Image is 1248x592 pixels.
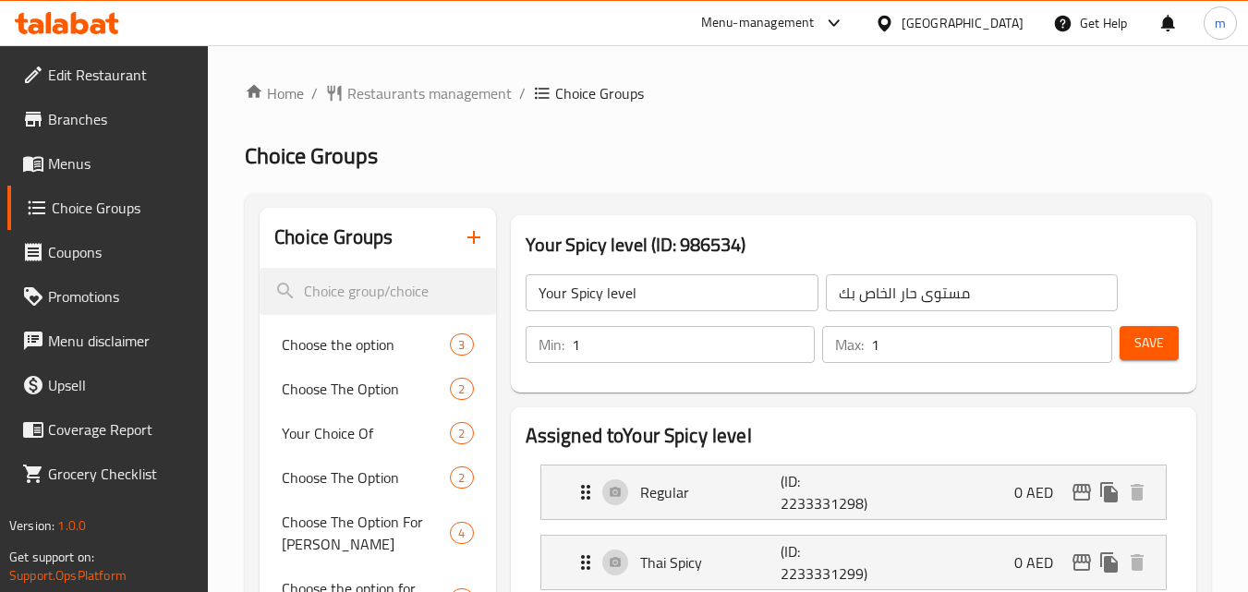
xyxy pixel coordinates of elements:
p: (ID: 2233331299) [781,540,875,585]
span: Coupons [48,241,194,263]
a: Restaurants management [325,82,512,104]
button: delete [1123,549,1151,576]
p: Regular [640,481,782,503]
a: Home [245,82,304,104]
span: Menus [48,152,194,175]
div: [GEOGRAPHIC_DATA] [902,13,1024,33]
li: Expand [526,457,1181,527]
span: Choice Groups [555,82,644,104]
span: Branches [48,108,194,130]
span: Choose the option [282,333,450,356]
span: 4 [451,525,472,542]
span: Choose The Option For [PERSON_NAME] [282,511,450,555]
h2: Choice Groups [274,224,393,251]
div: Choices [450,378,473,400]
a: Coverage Report [7,407,209,452]
div: Choices [450,466,473,489]
span: 2 [451,381,472,398]
a: Upsell [7,363,209,407]
span: 2 [451,425,472,442]
span: Upsell [48,374,194,396]
div: Expand [541,465,1166,519]
span: Get support on: [9,545,94,569]
div: Choices [450,333,473,356]
a: Coupons [7,230,209,274]
span: Grocery Checklist [48,463,194,485]
button: duplicate [1096,478,1123,506]
span: 3 [451,336,472,354]
div: Choose The Option For [PERSON_NAME]4 [260,500,495,566]
button: edit [1068,478,1096,506]
div: Choose The Option2 [260,455,495,500]
span: Choose The Option [282,378,450,400]
div: Your Choice Of2 [260,411,495,455]
div: Menu-management [701,12,815,34]
span: Choice Groups [245,135,378,176]
div: Choose The Option2 [260,367,495,411]
span: Edit Restaurant [48,64,194,86]
a: Support.OpsPlatform [9,563,127,587]
a: Grocery Checklist [7,452,209,496]
span: Choose The Option [282,466,450,489]
a: Edit Restaurant [7,53,209,97]
p: Max: [835,333,864,356]
span: m [1215,13,1226,33]
a: Menus [7,141,209,186]
div: Choices [450,522,473,544]
a: Menu disclaimer [7,319,209,363]
h2: Assigned to Your Spicy level [526,422,1181,450]
span: 2 [451,469,472,487]
div: Choose the option3 [260,322,495,367]
a: Choice Groups [7,186,209,230]
p: Min: [539,333,564,356]
input: search [260,268,495,315]
span: Coverage Report [48,418,194,441]
div: Choices [450,422,473,444]
nav: breadcrumb [245,82,1211,104]
span: Choice Groups [52,197,194,219]
span: Restaurants management [347,82,512,104]
li: / [519,82,526,104]
p: Thai Spicy [640,551,782,574]
button: delete [1123,478,1151,506]
span: Menu disclaimer [48,330,194,352]
div: Expand [541,536,1166,589]
p: (ID: 2233331298) [781,470,875,514]
a: Branches [7,97,209,141]
button: duplicate [1096,549,1123,576]
span: Promotions [48,285,194,308]
p: 0 AED [1014,551,1068,574]
span: 1.0.0 [57,513,86,538]
li: / [311,82,318,104]
span: Your Choice Of [282,422,450,444]
span: Version: [9,513,55,538]
button: Save [1120,326,1179,360]
a: Promotions [7,274,209,319]
span: Save [1134,332,1164,355]
p: 0 AED [1014,481,1068,503]
h3: Your Spicy level (ID: 986534) [526,230,1181,260]
button: edit [1068,549,1096,576]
